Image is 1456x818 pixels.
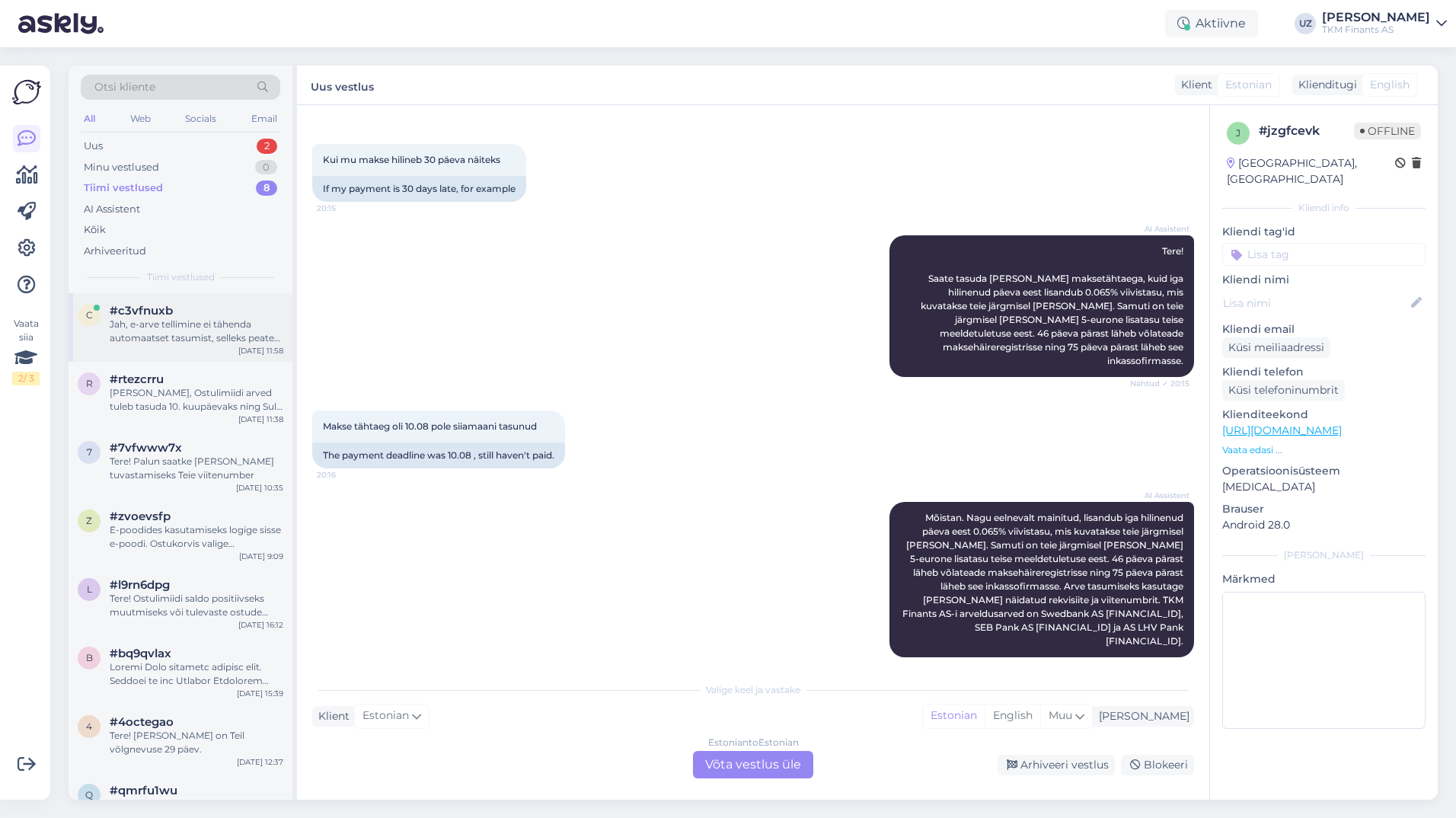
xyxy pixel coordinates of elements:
div: [DATE] 16:12 [238,619,283,631]
div: Tere! Palun saatke [PERSON_NAME] tuvastamiseks Teie viitenumber [110,455,283,482]
p: [MEDICAL_DATA] [1222,479,1426,495]
span: Mõistan. Nagu eelnevalt mainitud, lisandub iga hilinenud päeva eest 0.065% viivistasu, mis kuvata... [902,512,1186,647]
div: Estonian to Estonian [708,736,799,749]
img: Askly Logo [12,78,41,107]
span: AI Assistent [1132,490,1189,501]
span: Kui mu makse hilineb 30 päeva näiteks [323,154,500,165]
p: Vaata edasi ... [1222,443,1426,457]
span: z [86,515,92,526]
div: Vaata siia [12,317,40,385]
span: #qmrfu1wu [110,784,177,797]
div: [DATE] 11:38 [238,414,283,425]
div: Tere! Ostulimiidi saldo positiivseks muutmiseks või tulevaste ostude tarbeks ettemaksu tegemiseks... [110,592,283,619]
div: Küsi telefoninumbrit [1222,380,1345,401]
span: #7vfwww7x [110,441,182,455]
span: Nähtud ✓ 20:16 [1130,658,1189,669]
div: [DATE] 9:09 [239,551,283,562]
span: #4octegao [110,715,174,729]
div: Aktiivne [1165,10,1258,37]
a: [URL][DOMAIN_NAME] [1222,423,1342,437]
span: 7 [87,446,92,458]
div: 8 [256,181,277,196]
div: Klienditugi [1292,77,1357,93]
div: [PERSON_NAME] [1222,548,1426,562]
div: Tere! [PERSON_NAME] on Teil võlgnevuse 29 päev. [110,729,283,756]
div: Socials [182,109,219,129]
p: Kliendi telefon [1222,364,1426,380]
span: Estonian [1225,77,1272,93]
div: [DATE] 10:35 [236,482,283,494]
div: Valige keel ja vastake [312,683,1194,697]
span: #bq9qvlax [110,647,171,660]
div: English [985,705,1040,727]
div: UZ [1295,13,1316,34]
div: Uus [84,139,103,154]
div: [PERSON_NAME] [1093,708,1189,724]
span: l [87,583,92,595]
div: [DATE] 11:58 [238,345,283,356]
div: Estonian [923,705,985,727]
span: AI Assistent [1132,223,1189,235]
input: Lisa nimi [1223,295,1408,312]
p: Brauser [1222,501,1426,517]
span: Makse tähtaeg oli 10.08 pole siiamaani tasunud [323,420,537,432]
span: q [85,789,93,800]
span: Tere! Saate tasuda [PERSON_NAME] maksetähtaega, kuid iga hilinenud päeva eest lisandub 0.065% vii... [921,245,1186,366]
div: Kõik [84,222,106,238]
span: Nähtud ✓ 20:15 [1130,378,1189,389]
div: Web [127,109,154,129]
div: Kliendi info [1222,201,1426,215]
div: 2 / 3 [12,372,40,385]
span: Offline [1354,123,1421,139]
div: Küsi meiliaadressi [1222,337,1330,358]
div: Klient [312,708,350,724]
span: 20:16 [317,469,374,481]
label: Uus vestlus [311,75,374,95]
div: TKM Finants AS [1322,24,1430,36]
div: Jah, e-arve tellimine ei tähenda automaatset tasumist, selleks peate internetipangas veel eraldi ... [110,318,283,345]
span: Tiimi vestlused [147,270,215,284]
div: E-poodides kasutamiseks logige sisse e-poodi. Ostukorvis valige makseviisiks ostulimiit ning sise... [110,523,283,551]
span: #c3vfnuxb [110,304,173,318]
div: Arhiveeritud [84,244,146,259]
div: AI Assistent [84,202,140,217]
div: Tiimi vestlused [84,181,163,196]
div: [PERSON_NAME], Ostulimiidi arved tuleb tasuda 10. kuupäevaks ning Sul puudub hetkel võlgnevus TKM... [110,386,283,414]
p: Android 28.0 [1222,517,1426,533]
div: [DATE] 15:39 [237,688,283,699]
span: Estonian [362,708,409,724]
div: Võta vestlus üle [693,751,813,778]
div: [PERSON_NAME] [1322,11,1430,24]
p: Operatsioonisüsteem [1222,463,1426,479]
span: c [86,309,93,321]
a: [PERSON_NAME]TKM Finants AS [1322,11,1447,36]
div: The payment deadline was 10.08 , still haven't paid. [312,443,565,468]
span: r [86,378,93,389]
span: Otsi kliente [94,79,155,95]
div: Loremi Dolo sitametc adipisc elit. Seddoei te inc Utlabor Etdolorem aliquaenima minimve quisn exe... [110,660,283,688]
div: 2 [257,139,277,154]
div: Arhiveeri vestlus [998,755,1115,775]
span: b [86,652,93,663]
span: j [1236,127,1240,139]
span: #l9rn6dpg [110,578,170,592]
div: [DATE] 12:37 [237,756,283,768]
span: 20:15 [317,203,374,214]
p: Klienditeekond [1222,407,1426,423]
p: Kliendi email [1222,321,1426,337]
div: Klient [1175,77,1212,93]
p: Kliendi tag'id [1222,224,1426,240]
div: [GEOGRAPHIC_DATA], [GEOGRAPHIC_DATA] [1227,155,1395,187]
p: Kliendi nimi [1222,272,1426,288]
span: #zvoevsfp [110,510,171,523]
input: Lisa tag [1222,243,1426,266]
span: English [1370,77,1410,93]
p: Märkmed [1222,571,1426,587]
div: Blokeeri [1121,755,1194,775]
div: If my payment is 30 days late, for example [312,176,526,202]
span: 4 [86,721,92,732]
div: Email [248,109,280,129]
div: Minu vestlused [84,160,159,175]
div: 0 [255,160,277,175]
span: Muu [1049,708,1072,722]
